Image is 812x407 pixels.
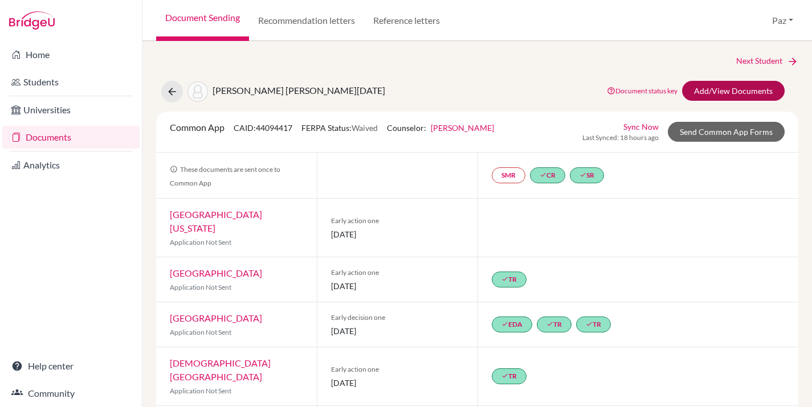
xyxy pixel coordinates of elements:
span: [DATE] [331,325,464,337]
a: Sync Now [623,121,659,133]
a: doneTR [492,272,527,287]
a: Add/View Documents [682,81,785,101]
a: Next Student [736,55,798,67]
a: Community [2,382,140,405]
a: Analytics [2,154,140,176]
span: Early action one [331,268,464,278]
span: Last Synced: 18 hours ago [582,133,659,143]
a: [GEOGRAPHIC_DATA] [170,268,262,278]
span: Application Not Sent [170,328,231,336]
span: Application Not Sent [170,387,231,395]
span: Early action one [331,364,464,375]
a: Document status key [607,87,678,95]
a: doneCR [530,167,565,183]
span: [DATE] [331,228,464,240]
i: done [586,320,593,327]
button: Paz [767,10,798,31]
img: Bridge-U [9,11,55,30]
a: doneTR [492,368,527,384]
span: [PERSON_NAME] [PERSON_NAME][DATE] [213,85,385,96]
span: Waived [352,123,378,133]
a: [PERSON_NAME] [431,123,494,133]
i: done [546,320,553,327]
a: [GEOGRAPHIC_DATA] [170,313,262,323]
span: [DATE] [331,377,464,389]
a: doneEDA [492,316,532,332]
span: [DATE] [331,280,464,292]
span: FERPA Status: [301,123,378,133]
span: Early decision one [331,313,464,323]
a: doneTR [537,316,572,332]
a: Students [2,71,140,93]
a: Home [2,43,140,66]
a: Universities [2,98,140,121]
a: SMR [492,167,525,183]
i: done [501,320,508,327]
span: Counselor: [387,123,494,133]
span: These documents are sent once to Common App [170,165,280,187]
a: doneSR [570,167,604,183]
a: Help center [2,355,140,377]
a: [DEMOGRAPHIC_DATA] [GEOGRAPHIC_DATA] [170,357,271,382]
span: CAID: 44094417 [234,123,292,133]
a: doneTR [576,316,611,332]
i: done [540,171,546,178]
span: Common App [170,122,225,133]
i: done [580,171,586,178]
i: done [501,276,508,282]
span: Application Not Sent [170,283,231,291]
i: done [501,372,508,379]
span: Application Not Sent [170,238,231,246]
span: Early action one [331,216,464,226]
a: [GEOGRAPHIC_DATA][US_STATE] [170,209,262,233]
a: Documents [2,126,140,149]
a: Send Common App Forms [668,122,785,142]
